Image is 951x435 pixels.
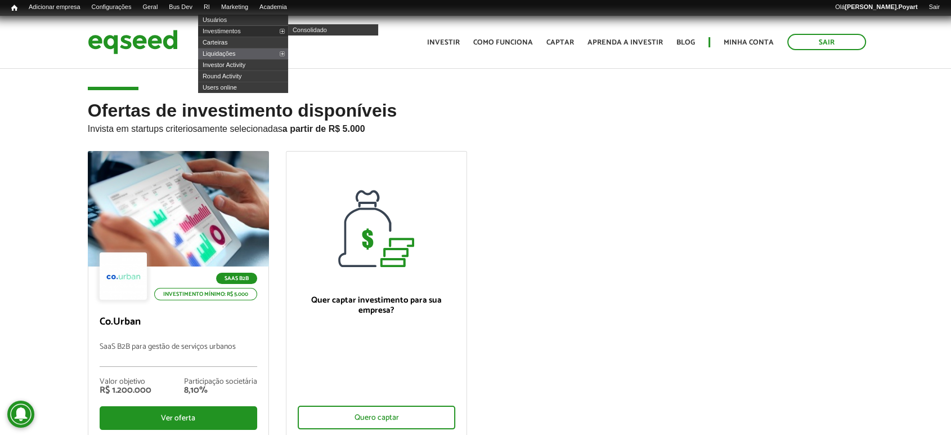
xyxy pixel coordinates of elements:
div: 8,10% [184,386,257,395]
span: Início [11,4,17,12]
a: Minha conta [724,39,774,46]
a: RI [198,3,216,12]
div: R$ 1.200.000 [100,386,151,395]
a: Sair [787,34,866,50]
strong: a partir de R$ 5.000 [282,124,365,134]
a: Bus Dev [163,3,198,12]
a: Captar [546,39,574,46]
strong: [PERSON_NAME].Poyart [845,3,917,10]
a: Academia [254,3,293,12]
div: Quero captar [298,406,455,429]
a: Como funciona [473,39,533,46]
a: Sair [923,3,945,12]
a: Início [6,3,23,14]
a: Usuários [198,14,288,25]
div: Participação societária [184,378,257,386]
div: Valor objetivo [100,378,151,386]
p: SaaS B2B [216,273,257,284]
p: SaaS B2B para gestão de serviços urbanos [100,343,257,367]
img: EqSeed [88,27,178,57]
p: Invista em startups criteriosamente selecionadas [88,121,863,134]
p: Investimento mínimo: R$ 5.000 [154,288,257,300]
p: Quer captar investimento para sua empresa? [298,295,455,316]
a: Olá[PERSON_NAME].Poyart [829,3,923,12]
a: Aprenda a investir [587,39,663,46]
div: Ver oferta [100,406,257,430]
a: Marketing [216,3,254,12]
a: Blog [676,39,695,46]
a: Adicionar empresa [23,3,86,12]
a: Investir [427,39,460,46]
a: Geral [137,3,163,12]
h2: Ofertas de investimento disponíveis [88,101,863,151]
a: Configurações [86,3,137,12]
p: Co.Urban [100,316,257,329]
